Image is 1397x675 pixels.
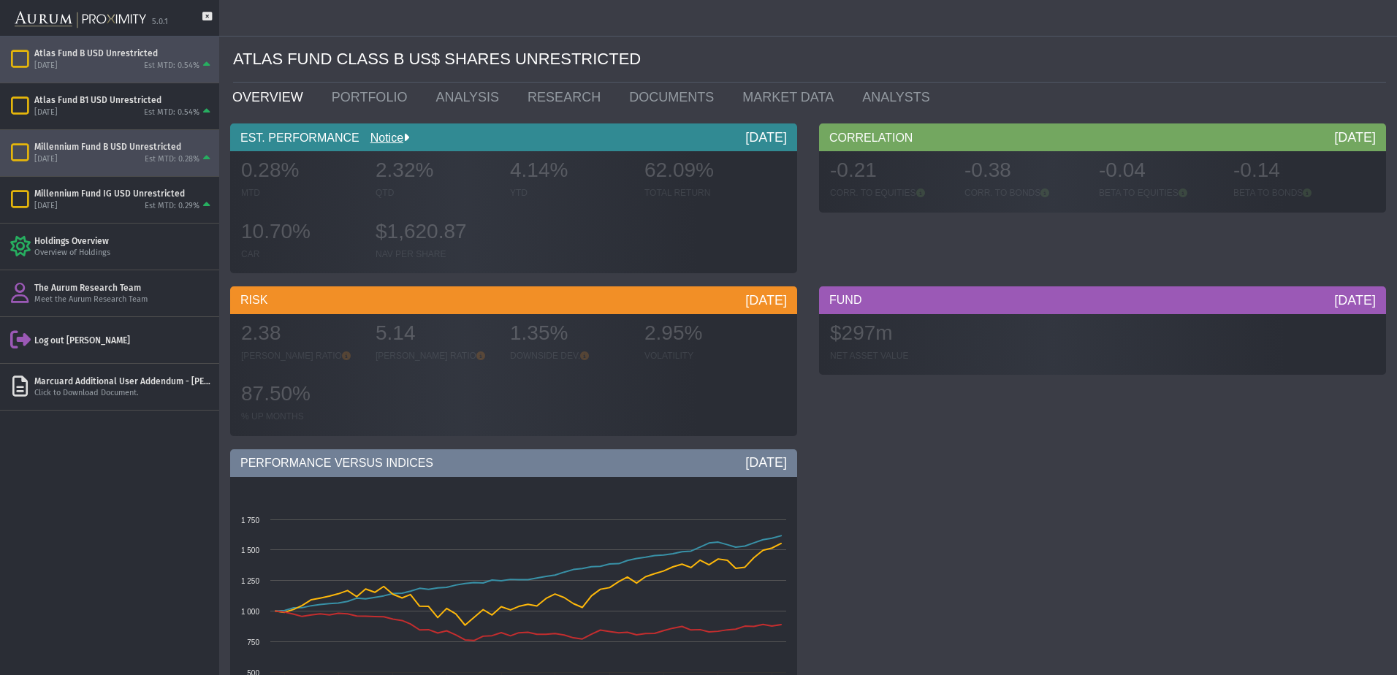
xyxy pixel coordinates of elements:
[241,411,361,422] div: % UP MONTHS
[241,577,259,585] text: 1 250
[964,187,1084,199] div: CORR. TO BONDS
[830,319,950,350] div: $297m
[241,218,361,248] div: 10.70%
[1099,187,1219,199] div: BETA TO EQUITIES
[241,546,259,554] text: 1 500
[376,319,495,350] div: 5.14
[15,4,146,36] img: Aurum-Proximity%20white.svg
[745,291,787,309] div: [DATE]
[230,449,797,477] div: PERFORMANCE VERSUS INDICES
[376,350,495,362] div: [PERSON_NAME] RATIO
[144,107,199,118] div: Est MTD: 0.54%
[644,156,764,187] div: 62.09%
[241,516,259,525] text: 1 750
[145,201,199,212] div: Est MTD: 0.29%
[247,638,259,647] text: 750
[830,350,950,362] div: NET ASSET VALUE
[851,83,948,112] a: ANALYSTS
[34,282,213,294] div: The Aurum Research Team
[34,107,58,118] div: [DATE]
[819,123,1386,151] div: CORRELATION
[644,350,764,362] div: VOLATILITY
[830,187,950,199] div: CORR. TO EQUITIES
[376,187,495,199] div: QTD
[745,454,787,471] div: [DATE]
[230,286,797,314] div: RISK
[644,319,764,350] div: 2.95%
[1334,129,1376,146] div: [DATE]
[241,248,361,260] div: CAR
[34,335,213,346] div: Log out [PERSON_NAME]
[745,129,787,146] div: [DATE]
[34,94,213,106] div: Atlas Fund B1 USD Unrestricted
[830,159,877,181] span: -0.21
[1233,156,1353,187] div: -0.14
[144,61,199,72] div: Est MTD: 0.54%
[241,380,361,411] div: 87.50%
[510,187,630,199] div: YTD
[376,159,433,181] span: 2.32%
[221,83,321,112] a: OVERVIEW
[34,141,213,153] div: Millennium Fund B USD Unrestricted
[230,123,797,151] div: EST. PERFORMANCE
[145,154,199,165] div: Est MTD: 0.28%
[241,187,361,199] div: MTD
[618,83,731,112] a: DOCUMENTS
[510,350,630,362] div: DOWNSIDE DEV.
[34,188,213,199] div: Millennium Fund IG USD Unrestricted
[376,248,495,260] div: NAV PER SHARE
[359,131,403,144] a: Notice
[241,319,361,350] div: 2.38
[964,156,1084,187] div: -0.38
[359,130,409,146] div: Notice
[644,187,764,199] div: TOTAL RETURN
[34,61,58,72] div: [DATE]
[34,375,213,387] div: Marcuard Additional User Addendum - [PERSON_NAME] - Signed.pdf
[34,235,213,247] div: Holdings Overview
[731,83,851,112] a: MARKET DATA
[517,83,618,112] a: RESEARCH
[1099,156,1219,187] div: -0.04
[425,83,517,112] a: ANALYSIS
[1233,187,1353,199] div: BETA TO BONDS
[819,286,1386,314] div: FUND
[233,37,1386,83] div: ATLAS FUND CLASS B US$ SHARES UNRESTRICTED
[34,201,58,212] div: [DATE]
[34,388,213,399] div: Click to Download Document.
[34,294,213,305] div: Meet the Aurum Research Team
[241,159,299,181] span: 0.28%
[34,154,58,165] div: [DATE]
[241,608,259,616] text: 1 000
[34,47,213,59] div: Atlas Fund B USD Unrestricted
[241,350,361,362] div: [PERSON_NAME] RATIO
[376,218,495,248] div: $1,620.87
[152,17,168,28] div: 5.0.1
[1334,291,1376,309] div: [DATE]
[34,248,213,259] div: Overview of Holdings
[510,319,630,350] div: 1.35%
[321,83,425,112] a: PORTFOLIO
[510,156,630,187] div: 4.14%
